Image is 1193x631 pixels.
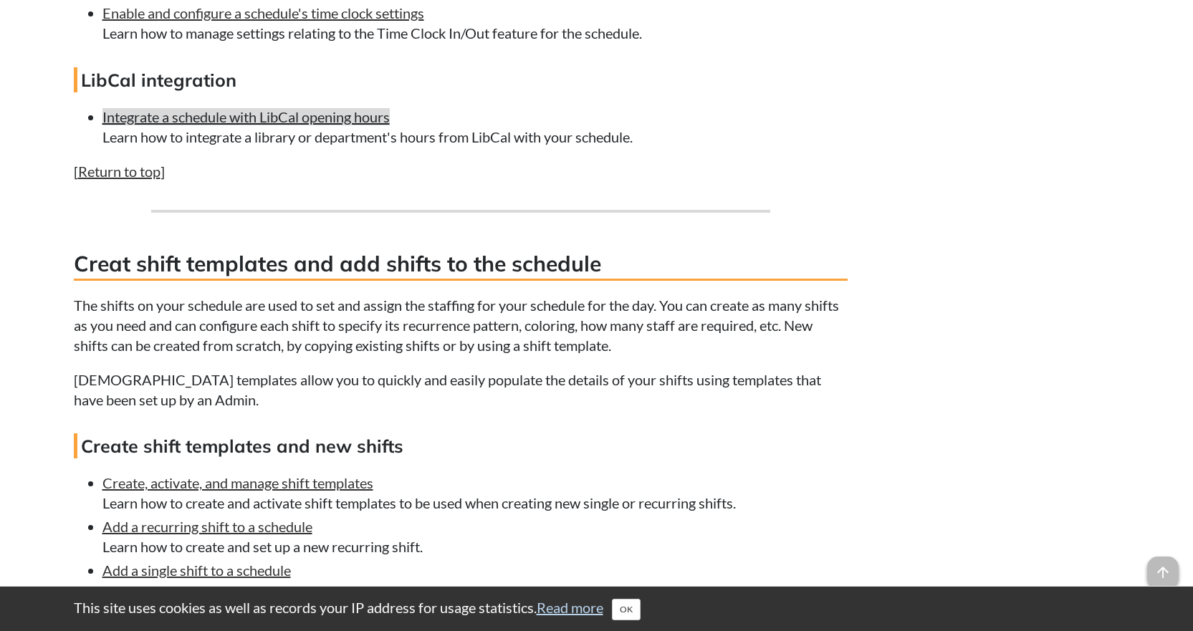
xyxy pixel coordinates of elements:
a: Enable and configure a schedule's time clock settings [102,4,424,21]
a: Integrate a schedule with LibCal opening hours [102,108,390,125]
p: [DEMOGRAPHIC_DATA] templates allow you to quickly and easily populate the details of your shifts ... [74,370,848,410]
h3: Creat shift templates and add shifts to the schedule [74,249,848,281]
a: Read more [537,599,603,616]
a: arrow_upward [1147,558,1179,575]
li: Learn how to create and set up a new recurring shift. [102,516,848,557]
div: This site uses cookies as well as records your IP address for usage statistics. [59,597,1134,620]
h4: LibCal integration [74,67,848,92]
a: Add a recurring shift to a schedule [102,518,312,535]
a: Return to top [78,163,160,180]
li: Learn how to create and activate shift templates to be used when creating new single or recurring... [102,473,848,513]
li: Learn how to integrate a library or department's hours from LibCal with your schedule. [102,107,848,147]
span: arrow_upward [1147,557,1179,588]
p: [ ] [74,161,848,181]
li: Learn how to manage settings relating to the Time Clock In/Out feature for the schedule. [102,3,848,43]
li: Learn how to add one, non-recurring shift. [102,560,848,600]
a: Create, activate, and manage shift templates [102,474,373,491]
button: Close [612,599,641,620]
p: The shifts on your schedule are used to set and assign the staffing for your schedule for the day... [74,295,848,355]
h4: Create shift templates and new shifts [74,433,848,458]
a: Add a single shift to a schedule [102,562,291,579]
